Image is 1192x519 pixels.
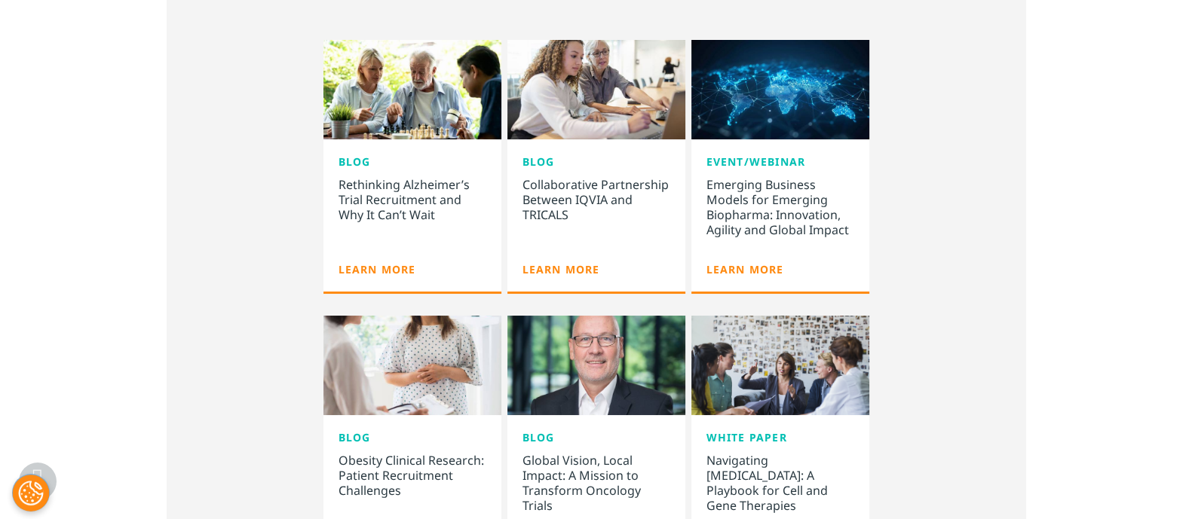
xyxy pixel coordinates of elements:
div: Blog [522,154,670,177]
div: Event/Webinar [706,154,854,177]
div: Collaborative Partnership Between IQVIA and TRICALS [522,177,670,228]
a: Learn More [706,262,784,276]
button: Cookies Settings [12,474,50,511]
a: Learn More [339,262,416,276]
div: Navigating [MEDICAL_DATA]: A Playbook for Cell and Gene Therapies [706,453,854,519]
div: Blog [522,430,670,453]
div: Blog [339,430,486,453]
div: White Paper [706,430,854,453]
div: Blog [339,154,486,177]
div: Emerging Business Models for Emerging Biopharma: Innovation, Agility and Global Impact [706,177,854,243]
div: Obesity Clinical Research: Patient Recruitment Challenges [339,453,486,504]
a: Event/Webinar Emerging Business Models for Emerging Biopharma: Innovation, Agility and Global Impact [706,154,854,276]
a: Learn More [522,262,600,276]
div: Rethinking Alzheimer’s Trial Recruitment and Why It Can’t Wait [339,177,486,228]
div: Global Vision, Local Impact: A Mission to Transform Oncology Trials [522,453,670,519]
a: Blog Rethinking Alzheimer’s Trial Recruitment and Why It Can’t Wait [339,154,486,261]
a: Blog Collaborative Partnership Between IQVIA and TRICALS [522,154,670,261]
